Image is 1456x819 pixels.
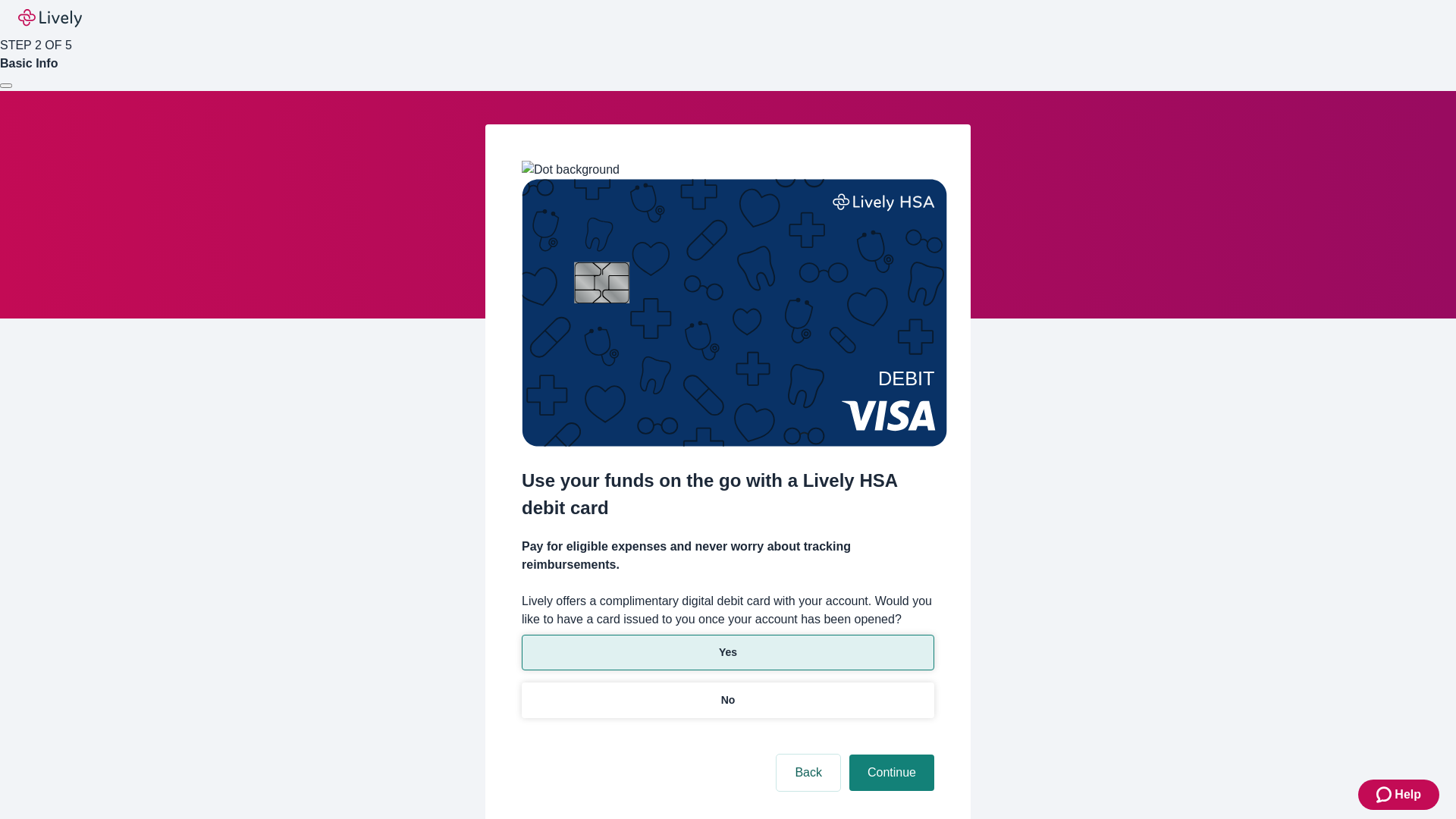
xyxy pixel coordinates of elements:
[18,9,82,27] img: Lively
[849,755,934,791] button: Continue
[522,467,934,522] h2: Use your funds on the go with a Lively HSA debit card
[1376,786,1395,804] svg: Zendesk support icon
[522,179,947,447] img: Debit card
[719,645,737,661] p: Yes
[522,161,620,179] img: Dot background
[522,538,934,574] h4: Pay for eligible expenses and never worry about tracking reimbursements.
[1395,786,1421,804] span: Help
[777,755,840,791] button: Back
[522,682,934,718] button: No
[522,592,934,629] label: Lively offers a complimentary digital debit card with your account. Would you like to have a card...
[721,692,736,708] p: No
[522,635,934,670] button: Yes
[1358,780,1439,810] button: Zendesk support iconHelp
